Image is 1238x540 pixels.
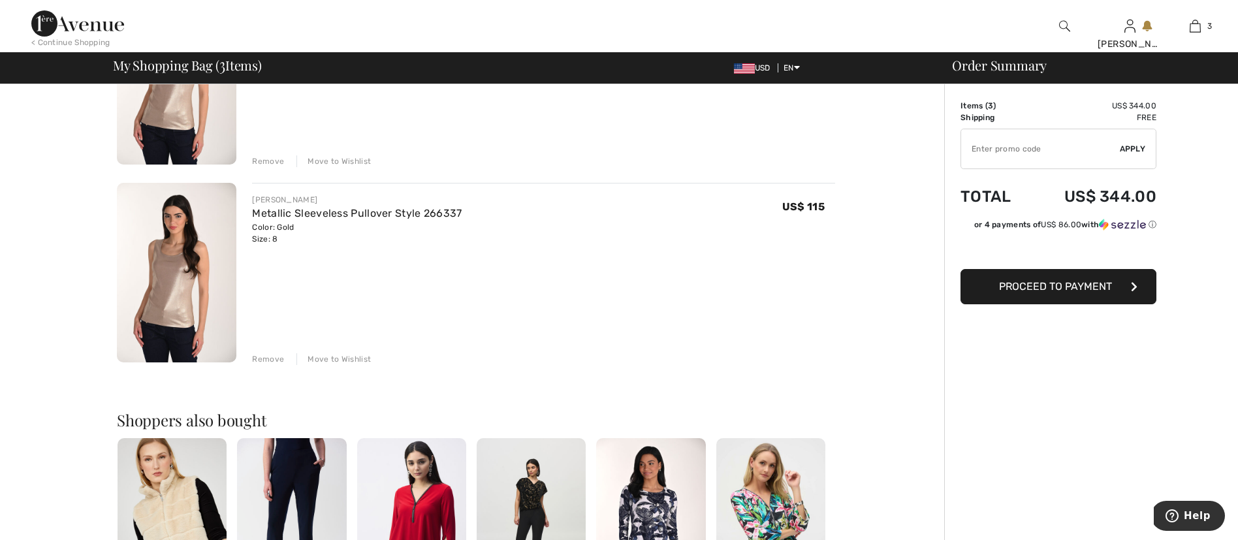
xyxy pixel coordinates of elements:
div: [PERSON_NAME] [1098,37,1162,51]
img: US Dollar [734,63,755,74]
span: US$ 115 [782,200,825,213]
div: Order Summary [936,59,1230,72]
span: Apply [1120,143,1146,155]
div: < Continue Shopping [31,37,110,48]
td: Total [960,174,1030,219]
span: Proceed to Payment [999,280,1112,293]
div: or 4 payments ofUS$ 86.00withSezzle Click to learn more about Sezzle [960,219,1156,235]
div: Remove [252,353,284,365]
span: 3 [219,56,225,72]
span: US$ 86.00 [1041,220,1081,229]
td: Shipping [960,112,1030,123]
div: Remove [252,155,284,167]
iframe: Opens a widget where you can find more information [1154,501,1225,533]
iframe: PayPal-paypal [960,235,1156,264]
a: Metallic Sleeveless Pullover Style 266337 [252,207,462,219]
td: Items ( ) [960,100,1030,112]
img: Metallic Sleeveless Pullover Style 266337 [117,183,236,362]
span: USD [734,63,776,72]
span: 3 [1207,20,1212,32]
img: Sezzle [1099,219,1146,230]
button: Proceed to Payment [960,269,1156,304]
img: search the website [1059,18,1070,34]
img: 1ère Avenue [31,10,124,37]
img: My Info [1124,18,1135,34]
div: Move to Wishlist [296,155,371,167]
td: Free [1030,112,1156,123]
div: or 4 payments of with [974,219,1156,230]
a: 3 [1163,18,1227,34]
div: [PERSON_NAME] [252,194,462,206]
td: US$ 344.00 [1030,174,1156,219]
span: EN [784,63,800,72]
div: Move to Wishlist [296,353,371,365]
span: My Shopping Bag ( Items) [113,59,262,72]
td: US$ 344.00 [1030,100,1156,112]
input: Promo code [961,129,1120,168]
img: My Bag [1190,18,1201,34]
div: Color: Gold Size: 8 [252,221,462,245]
h2: Shoppers also bought [117,412,835,428]
span: 3 [988,101,993,110]
a: Sign In [1124,20,1135,32]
